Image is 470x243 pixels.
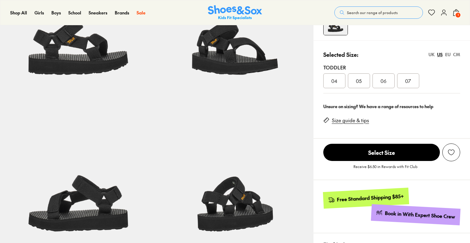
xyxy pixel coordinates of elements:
span: 07 [405,77,411,84]
a: Shoes & Sox [208,5,262,20]
button: Select Size [323,143,440,161]
a: Free Standard Shipping $85+ [323,188,409,209]
span: Search our range of products [347,10,398,15]
a: Brands [115,10,129,16]
span: 05 [356,77,362,84]
button: Add to Wishlist [442,143,460,161]
a: Girls [34,10,44,16]
div: US [437,51,443,58]
a: Book in With Expert Shoe Crew [371,204,460,225]
a: School [68,10,81,16]
a: Sneakers [89,10,107,16]
a: Sale [137,10,145,16]
div: EU [445,51,451,58]
img: SNS_Logo_Responsive.svg [208,5,262,20]
div: Unsure on sizing? We have a range of resources to help [323,103,460,110]
button: Search our range of products [334,6,423,19]
div: Book in With Expert Shoe Crew [385,210,456,220]
div: UK [428,51,435,58]
div: CM [453,51,460,58]
span: 04 [331,77,337,84]
a: Boys [51,10,61,16]
a: Shop All [10,10,27,16]
p: Receive $6.50 in Rewards with Fit Club [353,164,417,175]
p: Selected Size: [323,50,358,59]
div: Free Standard Shipping $85+ [337,193,404,203]
a: Size guide & tips [332,117,369,124]
span: 06 [380,77,386,84]
span: 1 [455,12,461,18]
div: Toddler [323,64,460,71]
button: 1 [452,6,460,19]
